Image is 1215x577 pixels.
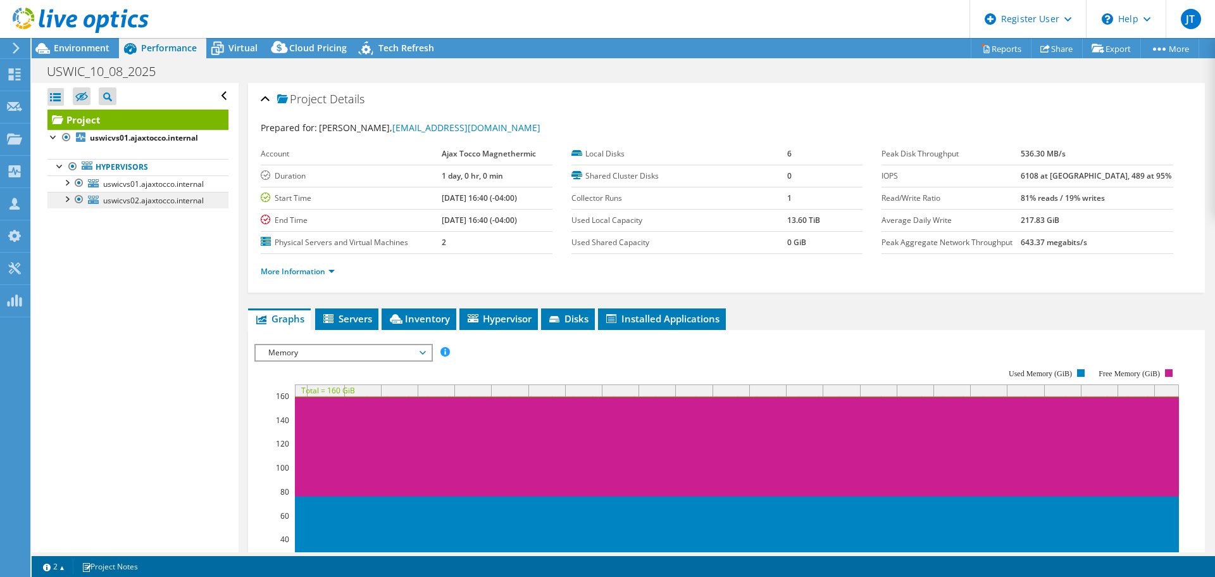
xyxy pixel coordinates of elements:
label: Physical Servers and Virtual Machines [261,236,441,249]
span: Project [277,93,327,106]
span: Graphs [254,312,304,325]
a: uswicvs01.ajaxtocco.internal [47,175,228,192]
span: Hypervisor [466,312,532,325]
span: Memory [262,345,425,360]
b: 1 day, 0 hr, 0 min [442,170,503,181]
b: 6 [787,148,792,159]
text: 120 [276,438,289,449]
text: 60 [280,510,289,521]
span: Servers [321,312,372,325]
b: 6108 at [GEOGRAPHIC_DATA], 489 at 95% [1021,170,1171,181]
b: 0 GiB [787,237,806,248]
b: 643.37 megabits/s [1021,237,1087,248]
span: uswicvs02.ajaxtocco.internal [103,195,204,206]
label: Duration [261,170,441,182]
text: 140 [276,415,289,426]
span: Environment [54,42,109,54]
a: uswicvs02.ajaxtocco.internal [47,192,228,208]
b: 1 [787,193,792,203]
a: Export [1082,39,1141,58]
label: Peak Disk Throughput [882,148,1021,160]
span: Tech Refresh [378,42,434,54]
b: 81% reads / 19% writes [1021,193,1105,203]
span: Details [330,91,364,106]
b: 0 [787,170,792,181]
svg: \n [1102,13,1113,25]
b: 2 [442,237,446,248]
span: [PERSON_NAME], [319,122,540,134]
a: More Information [261,266,335,277]
b: [DATE] 16:40 (-04:00) [442,215,517,225]
a: Project Notes [73,559,147,574]
label: Local Disks [571,148,787,160]
span: Installed Applications [604,312,720,325]
span: Performance [141,42,197,54]
b: 536.30 MB/s [1021,148,1066,159]
label: Prepared for: [261,122,317,134]
span: Disks [547,312,589,325]
label: IOPS [882,170,1021,182]
label: Collector Runs [571,192,787,205]
label: Start Time [261,192,441,205]
a: uswicvs01.ajaxtocco.internal [47,130,228,146]
label: Shared Cluster Disks [571,170,787,182]
text: 80 [280,486,289,497]
text: Free Memory (GiB) [1099,369,1161,378]
text: 40 [280,534,289,545]
a: Hypervisors [47,159,228,175]
h1: USWIC_10_08_2025 [41,65,175,79]
text: 100 [276,462,289,473]
a: 2 [34,559,73,574]
span: Cloud Pricing [289,42,347,54]
label: Average Daily Write [882,214,1021,227]
label: Used Shared Capacity [571,236,787,249]
a: Reports [971,39,1031,58]
b: 217.83 GiB [1021,215,1059,225]
span: Inventory [388,312,450,325]
b: [DATE] 16:40 (-04:00) [442,193,517,203]
label: End Time [261,214,441,227]
label: Account [261,148,441,160]
text: 160 [276,391,289,402]
text: Used Memory (GiB) [1009,369,1072,378]
text: Total = 160 GiB [301,385,355,396]
span: Virtual [228,42,258,54]
label: Peak Aggregate Network Throughput [882,236,1021,249]
span: JT [1181,9,1201,29]
span: uswicvs01.ajaxtocco.internal [103,179,204,189]
label: Used Local Capacity [571,214,787,227]
b: 13.60 TiB [787,215,820,225]
a: Share [1031,39,1083,58]
a: Project [47,110,228,130]
b: uswicvs01.ajaxtocco.internal [90,132,198,143]
a: [EMAIL_ADDRESS][DOMAIN_NAME] [392,122,540,134]
a: More [1140,39,1199,58]
label: Read/Write Ratio [882,192,1021,205]
b: Ajax Tocco Magnethermic [442,148,536,159]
